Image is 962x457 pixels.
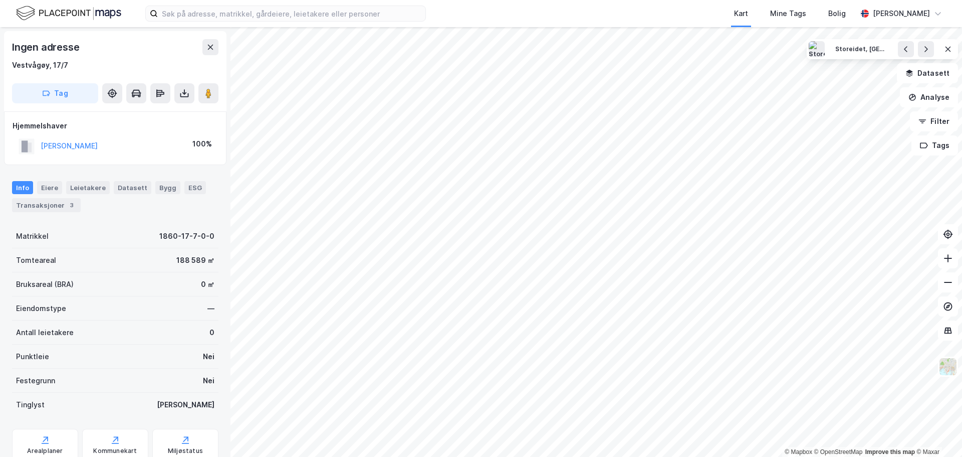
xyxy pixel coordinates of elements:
[829,41,892,57] button: Storeidet, [GEOGRAPHIC_DATA]
[785,448,812,455] a: Mapbox
[16,5,121,22] img: logo.f888ab2527a4732fd821a326f86c7f29.svg
[66,181,110,194] div: Leietakere
[203,351,214,363] div: Nei
[176,254,214,266] div: 188 589 ㎡
[16,327,74,339] div: Antall leietakere
[897,63,958,83] button: Datasett
[207,302,214,315] div: —
[16,302,66,315] div: Eiendomstype
[12,39,81,55] div: Ingen adresse
[37,181,62,194] div: Eiere
[192,138,212,150] div: 100%
[16,254,56,266] div: Tomteareal
[912,409,962,457] iframe: Chat Widget
[16,230,49,242] div: Matrikkel
[873,8,930,20] div: [PERSON_NAME]
[203,375,214,387] div: Nei
[16,278,74,290] div: Bruksareal (BRA)
[938,357,957,376] img: Z
[900,87,958,107] button: Analyse
[910,111,958,131] button: Filter
[157,399,214,411] div: [PERSON_NAME]
[16,399,45,411] div: Tinglyst
[184,181,206,194] div: ESG
[814,448,863,455] a: OpenStreetMap
[16,375,55,387] div: Festegrunn
[912,409,962,457] div: Kontrollprogram for chat
[67,200,77,210] div: 3
[158,6,425,21] input: Søk på adresse, matrikkel, gårdeiere, leietakere eller personer
[828,8,846,20] div: Bolig
[770,8,806,20] div: Mine Tags
[865,448,915,455] a: Improve this map
[16,351,49,363] div: Punktleie
[911,135,958,156] button: Tags
[12,198,81,212] div: Transaksjoner
[12,83,98,103] button: Tag
[835,45,885,54] div: Storeidet, [GEOGRAPHIC_DATA]
[13,120,218,132] div: Hjemmelshaver
[27,447,63,455] div: Arealplaner
[12,59,68,71] div: Vestvågøy, 17/7
[114,181,151,194] div: Datasett
[168,447,203,455] div: Miljøstatus
[155,181,180,194] div: Bygg
[159,230,214,242] div: 1860-17-7-0-0
[201,278,214,290] div: 0 ㎡
[209,327,214,339] div: 0
[12,181,33,194] div: Info
[809,41,825,57] img: Storeidet, Leknes
[734,8,748,20] div: Kart
[93,447,137,455] div: Kommunekart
